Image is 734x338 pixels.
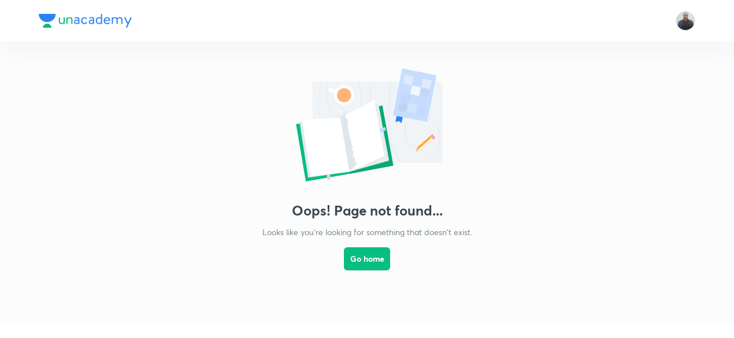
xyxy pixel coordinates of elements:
img: Mukesh Sharma [676,11,695,31]
h3: Oops! Page not found... [292,202,443,219]
img: error [251,65,483,188]
a: Go home [344,238,390,300]
img: Company Logo [39,14,132,28]
p: Looks like you're looking for something that doesn't exist. [262,226,472,238]
button: Go home [344,247,390,270]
